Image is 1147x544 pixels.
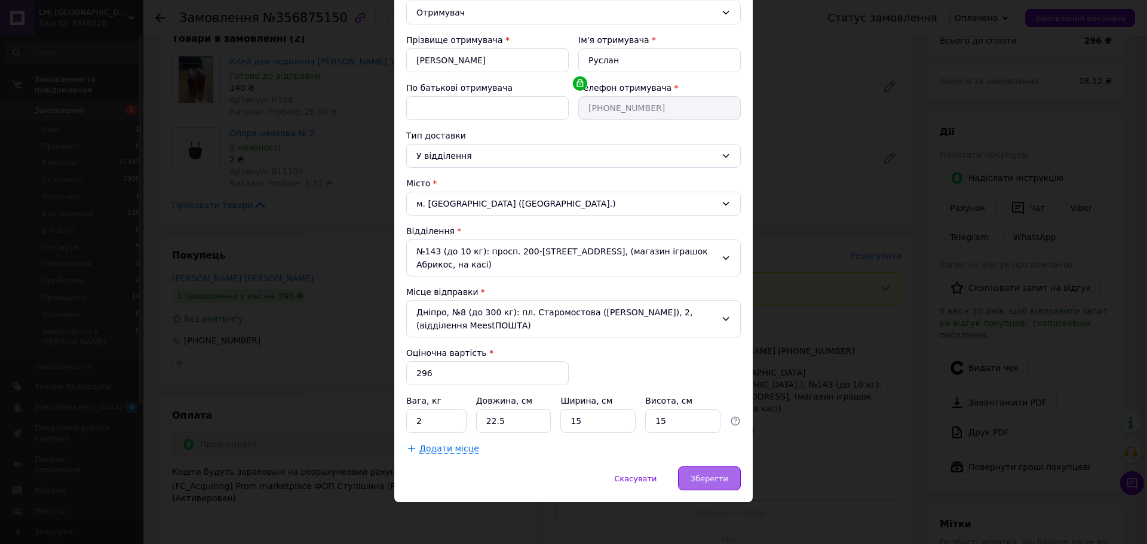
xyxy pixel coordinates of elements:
span: Додати місце [419,444,479,454]
label: Оціночна вартість [406,348,486,358]
div: Місто [406,177,741,189]
label: Прізвище отримувача [406,35,503,45]
div: Відділення [406,225,741,237]
div: Місце відправки [406,286,741,298]
span: Скасувати [614,474,657,483]
div: У відділення [416,149,716,162]
span: Зберегти [691,474,728,483]
div: Отримувач [416,6,716,19]
label: Ім'я отримувача [578,35,649,45]
div: м. [GEOGRAPHIC_DATA] ([GEOGRAPHIC_DATA].) [406,192,741,216]
div: Тип доставки [406,130,741,142]
label: По батькові отримувача [406,83,513,93]
label: Довжина, см [476,396,535,405]
input: Наприклад, 055 123 45 67 [578,96,741,120]
div: №143 (до 10 кг): просп. 200-[STREET_ADDRESS], (магазин іграшок Абрикос, на касі) [406,239,741,276]
div: Дніпро, №8 (до 300 кг): пл. Старомостова ([PERSON_NAME]), 2, (відділення MeestПОШТА) [406,300,741,337]
label: Телефон отримувача [578,83,671,93]
label: Вага, кг [406,396,444,405]
label: Ширина, см [560,396,615,405]
label: Висота, см [645,396,695,405]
